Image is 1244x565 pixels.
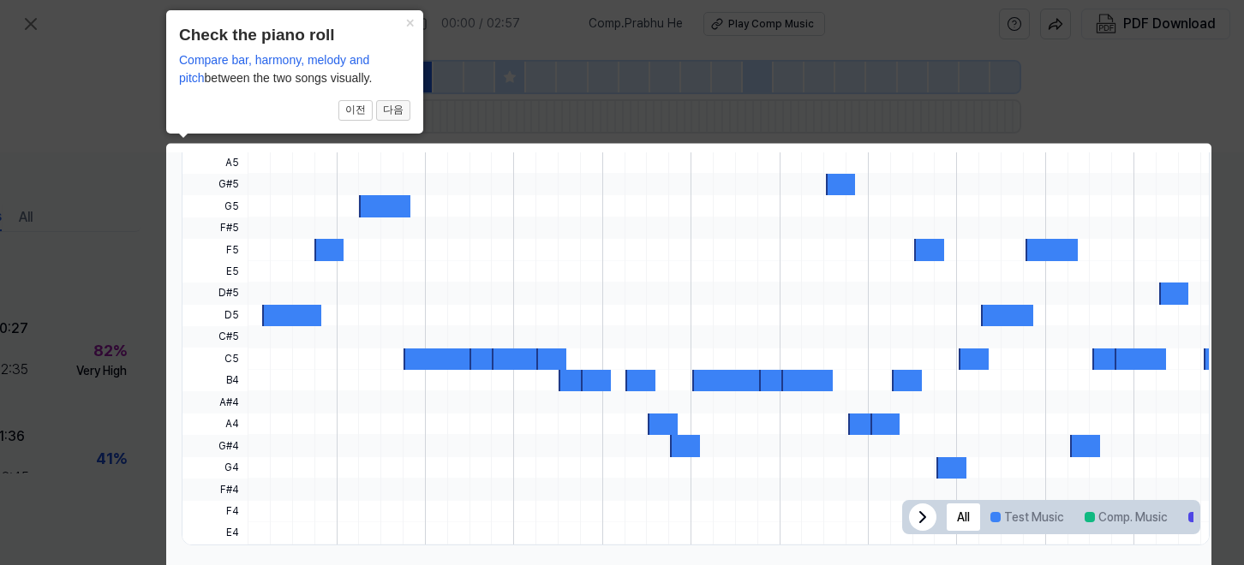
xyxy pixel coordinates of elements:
span: A4 [182,413,248,435]
span: G#4 [182,435,248,456]
span: B4 [182,370,248,391]
header: Check the piano roll [179,23,410,48]
button: 이전 [338,100,373,121]
span: G#5 [182,174,248,195]
span: A#4 [182,391,248,413]
span: E5 [182,261,248,282]
span: F#4 [182,479,248,500]
span: D5 [182,305,248,326]
span: D#5 [182,282,248,304]
span: G4 [182,457,248,479]
span: F4 [182,501,248,522]
button: Comp. Music [1074,503,1178,531]
button: Test Music [980,503,1074,531]
span: A5 [182,152,248,173]
button: All [947,503,980,531]
button: 다음 [376,100,410,121]
div: between the two songs visually. [179,51,410,87]
span: E4 [182,522,248,544]
span: C#5 [182,326,248,348]
span: F5 [182,239,248,260]
span: C5 [182,348,248,369]
span: G5 [182,195,248,217]
button: Close [396,10,423,34]
span: F#5 [182,217,248,239]
span: Compare bar, harmony, melody and pitch [179,53,369,85]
